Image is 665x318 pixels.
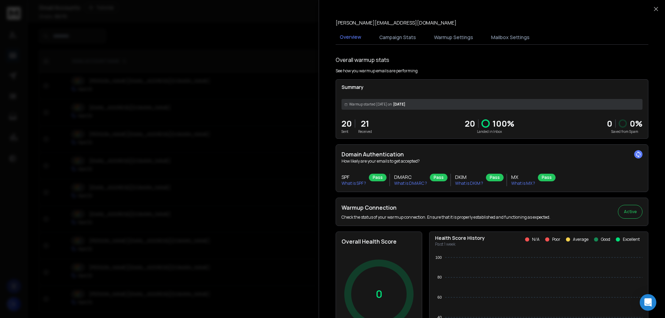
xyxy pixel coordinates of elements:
p: Check the status of your warmup connection. Ensure that it is properly established and functionin... [342,215,550,220]
p: 20 [342,118,352,129]
div: [DATE] [342,99,642,110]
h2: Warmup Connection [342,203,550,212]
p: Landed in Inbox [465,129,514,134]
p: 0 [376,288,382,300]
p: What is SPF ? [342,181,366,186]
tspan: 100 [435,255,442,260]
p: Saved from Spam [607,129,642,134]
h3: DMARC [394,174,427,181]
div: Pass [369,174,387,181]
div: Pass [538,174,556,181]
strong: 0 [607,118,612,129]
h2: Domain Authentication [342,150,642,158]
p: Summary [342,84,642,91]
span: Warmup started [DATE] on [349,102,392,107]
h3: SPF [342,174,366,181]
p: Average [573,237,588,242]
div: Pass [430,174,447,181]
p: Sent [342,129,352,134]
p: See how you warmup emails are performing [336,68,418,74]
p: N/A [532,237,540,242]
tspan: 60 [437,295,442,299]
h2: Overall Health Score [342,237,416,246]
button: Campaign Stats [375,30,420,45]
h3: MX [511,174,535,181]
p: Excellent [623,237,640,242]
div: Open Intercom Messenger [640,294,656,311]
h3: DKIM [455,174,483,181]
p: Poor [552,237,560,242]
p: 100 % [493,118,514,129]
p: 0 % [630,118,642,129]
p: What is DKIM ? [455,181,483,186]
p: Health Score History [435,235,485,242]
button: Overview [336,29,365,45]
p: Received [358,129,372,134]
p: 21 [358,118,372,129]
p: 20 [465,118,475,129]
p: [PERSON_NAME][EMAIL_ADDRESS][DOMAIN_NAME] [336,19,456,26]
p: What is MX ? [511,181,535,186]
tspan: 80 [437,275,442,279]
p: How likely are your emails to get accepted? [342,158,642,164]
p: What is DMARC ? [394,181,427,186]
p: Past 1 week [435,242,485,247]
p: Good [601,237,610,242]
h1: Overall warmup stats [336,56,389,64]
button: Mailbox Settings [487,30,534,45]
button: Warmup Settings [430,30,477,45]
button: Active [618,205,642,219]
div: Pass [486,174,504,181]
